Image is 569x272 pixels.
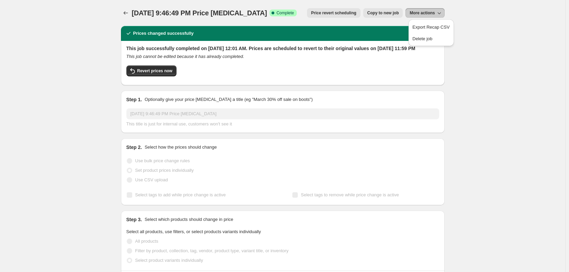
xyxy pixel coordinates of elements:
[126,108,439,119] input: 30% off holiday sale
[133,30,194,37] h2: Prices changed successfully
[135,258,203,263] span: Select product variants individually
[367,10,399,16] span: Copy to new job
[137,68,172,74] span: Revert prices now
[132,9,267,17] span: [DATE] 9:46:49 PM Price [MEDICAL_DATA]
[121,8,130,18] button: Price change jobs
[135,168,194,173] span: Set product prices individually
[413,25,450,30] span: Export Recap CSV
[413,36,433,41] span: Delete job
[144,216,233,223] p: Select which products should change in price
[311,10,356,16] span: Price revert scheduling
[135,158,190,163] span: Use bulk price change rules
[301,192,399,197] span: Select tags to remove while price change is active
[135,248,289,253] span: Filter by product, collection, tag, vendor, product type, variant title, or inventory
[307,8,360,18] button: Price revert scheduling
[126,65,176,76] button: Revert prices now
[144,144,217,151] p: Select how the prices should change
[411,33,452,44] button: Delete job
[363,8,403,18] button: Copy to new job
[126,229,261,234] span: Select all products, use filters, or select products variants individually
[276,10,294,16] span: Complete
[126,96,142,103] h2: Step 1.
[126,45,439,52] h2: This job successfully completed on [DATE] 12:01 AM. Prices are scheduled to revert to their origi...
[135,239,158,244] span: All products
[410,10,435,16] span: More actions
[135,192,226,197] span: Select tags to add while price change is active
[405,8,444,18] button: More actions
[126,121,232,126] span: This title is just for internal use, customers won't see it
[135,177,168,182] span: Use CSV upload
[411,21,452,32] button: Export Recap CSV
[144,96,312,103] p: Optionally give your price [MEDICAL_DATA] a title (eg "March 30% off sale on boots")
[126,54,244,59] i: This job cannot be edited because it has already completed.
[126,216,142,223] h2: Step 3.
[126,144,142,151] h2: Step 2.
